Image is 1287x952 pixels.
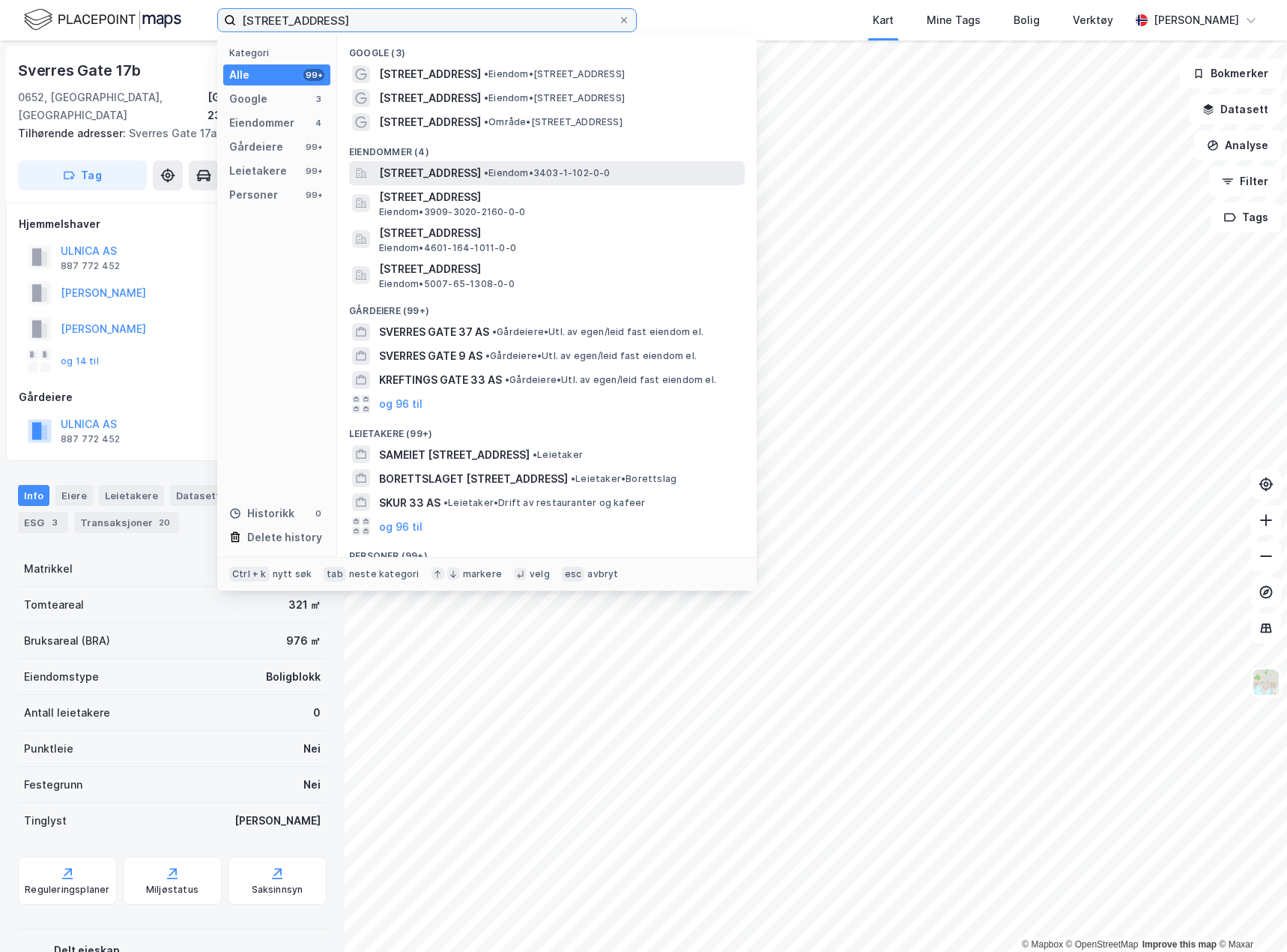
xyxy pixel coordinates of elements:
[266,668,321,686] div: Boligblokk
[61,433,120,445] div: 887 772 452
[312,507,324,519] div: 0
[1252,668,1280,696] img: Z
[303,141,324,153] div: 99+
[18,88,208,124] div: 0652, [GEOGRAPHIC_DATA], [GEOGRAPHIC_DATA]
[571,473,676,485] span: Leietaker • Borettslag
[484,116,488,127] span: •
[170,485,226,506] div: Datasett
[379,224,739,242] span: [STREET_ADDRESS]
[156,515,173,530] div: 20
[484,68,488,79] span: •
[1212,880,1287,952] iframe: Chat Widget
[1194,130,1281,160] button: Analyse
[379,517,423,535] button: og 96 til
[24,668,99,686] div: Eiendomstype
[337,293,757,320] div: Gårdeiere (99+)
[229,504,294,522] div: Historikk
[1211,202,1281,232] button: Tags
[484,92,625,104] span: Eiendom • [STREET_ADDRESS]
[47,515,62,530] div: 3
[337,134,757,161] div: Eiendommer (4)
[229,138,283,156] div: Gårdeiere
[1066,939,1139,950] a: OpenStreetMap
[229,90,267,108] div: Google
[303,189,324,201] div: 99+
[19,215,326,233] div: Hjemmelshaver
[24,776,82,794] div: Festegrunn
[229,47,330,58] div: Kategori
[24,704,110,722] div: Antall leietakere
[18,127,129,139] span: Tilhørende adresser:
[379,242,516,254] span: Eiendom • 4601-164-1011-0-0
[18,124,315,142] div: Sverres Gate 17a
[379,188,739,206] span: [STREET_ADDRESS]
[61,260,120,272] div: 887 772 452
[379,446,530,464] span: SAMEIET [STREET_ADDRESS]
[927,11,981,29] div: Mine Tags
[312,117,324,129] div: 4
[562,567,585,582] div: esc
[74,512,179,533] div: Transaksjoner
[505,374,716,386] span: Gårdeiere • Utl. av egen/leid fast eiendom el.
[379,113,481,131] span: [STREET_ADDRESS]
[303,165,324,177] div: 99+
[1180,58,1281,88] button: Bokmerker
[484,68,625,80] span: Eiendom • [STREET_ADDRESS]
[1014,11,1040,29] div: Bolig
[1073,11,1113,29] div: Verktøy
[379,371,502,389] span: KREFTINGS GATE 33 AS
[379,323,489,341] span: SVERRES GATE 37 AS
[379,494,440,512] span: SKUR 33 AS
[484,116,623,128] span: Område • [STREET_ADDRESS]
[288,596,321,614] div: 321 ㎡
[484,167,488,178] span: •
[530,568,550,580] div: velg
[533,449,537,460] span: •
[18,485,49,506] div: Info
[1190,94,1281,124] button: Datasett
[485,350,490,361] span: •
[324,567,346,582] div: tab
[337,35,757,62] div: Google (3)
[492,326,497,337] span: •
[443,497,448,508] span: •
[24,7,181,33] img: logo.f888ab2527a4732fd821a326f86c7f29.svg
[484,92,488,103] span: •
[234,812,321,830] div: [PERSON_NAME]
[571,473,575,484] span: •
[485,350,697,362] span: Gårdeiere • Utl. av egen/leid fast eiendom el.
[379,278,515,290] span: Eiendom • 5007-65-1308-0-0
[379,65,481,83] span: [STREET_ADDRESS]
[1142,939,1217,950] a: Improve this map
[873,11,894,29] div: Kart
[533,449,583,461] span: Leietaker
[349,568,420,580] div: neste kategori
[273,568,312,580] div: nytt søk
[379,260,739,278] span: [STREET_ADDRESS]
[1209,166,1281,196] button: Filter
[24,632,110,650] div: Bruksareal (BRA)
[229,162,287,180] div: Leietakere
[484,167,611,179] span: Eiendom • 3403-1-102-0-0
[313,704,321,722] div: 0
[312,93,324,105] div: 3
[229,186,278,204] div: Personer
[286,632,321,650] div: 976 ㎡
[1022,939,1063,950] a: Mapbox
[1154,11,1239,29] div: [PERSON_NAME]
[587,568,618,580] div: avbryt
[303,740,321,758] div: Nei
[24,596,84,614] div: Tomteareal
[379,470,568,488] span: BORETTSLAGET [STREET_ADDRESS]
[379,164,481,182] span: [STREET_ADDRESS]
[19,388,326,406] div: Gårdeiere
[24,812,67,830] div: Tinglyst
[303,776,321,794] div: Nei
[337,416,757,443] div: Leietakere (99+)
[303,69,324,81] div: 99+
[247,528,322,546] div: Delete history
[229,114,294,132] div: Eiendommer
[252,884,303,896] div: Saksinnsyn
[229,66,249,84] div: Alle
